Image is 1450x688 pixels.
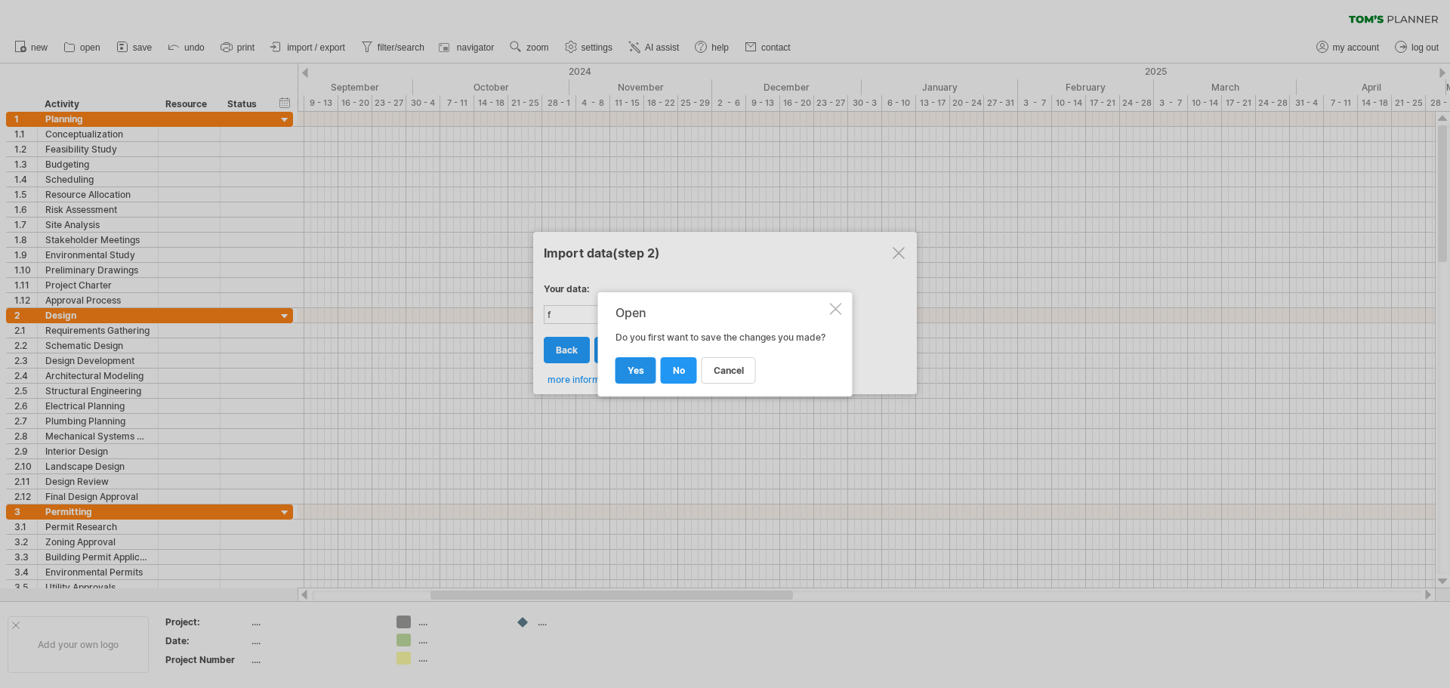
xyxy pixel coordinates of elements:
span: no [673,365,685,376]
div: Open [615,306,827,319]
span: yes [628,365,644,376]
a: no [661,357,697,384]
span: cancel [714,365,744,376]
a: cancel [702,357,756,384]
a: yes [615,357,656,384]
div: Do you first want to save the changes you made? [615,306,827,383]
